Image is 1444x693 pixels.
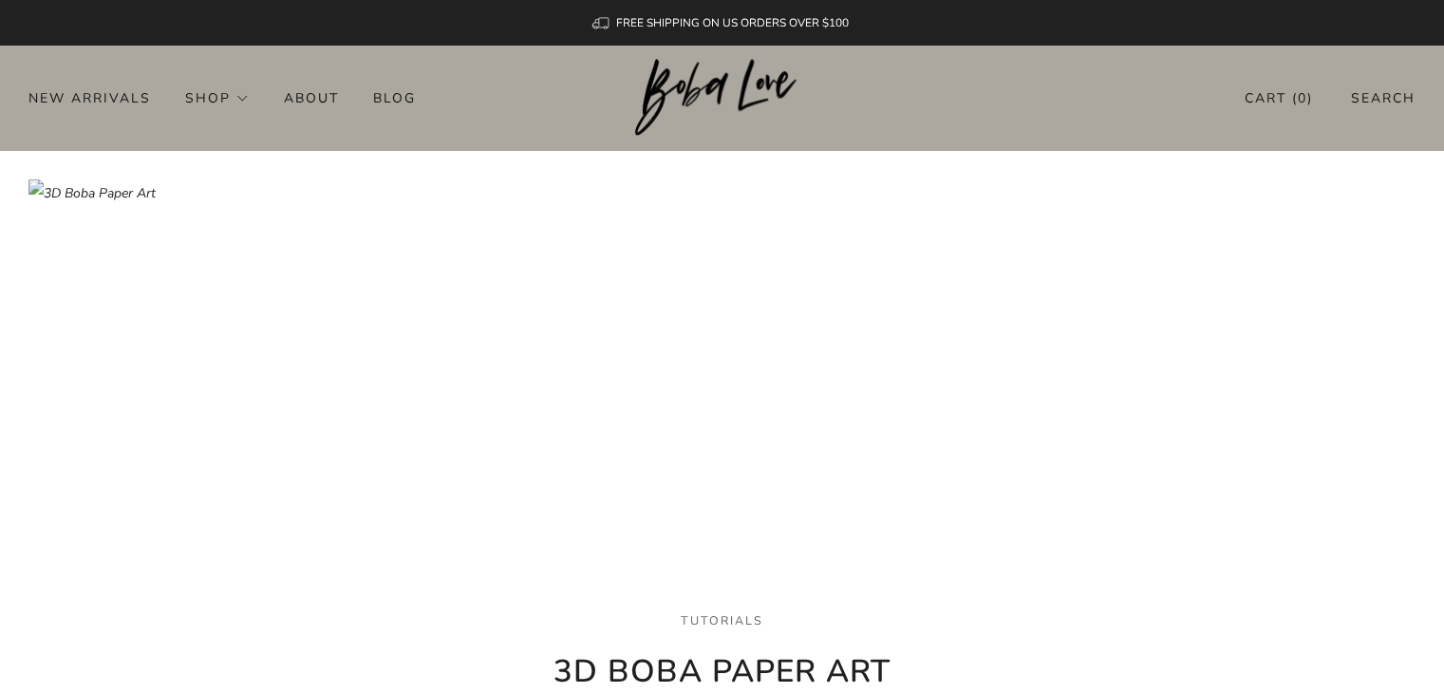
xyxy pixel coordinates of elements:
[185,83,250,113] a: Shop
[635,59,809,137] img: Boba Love
[1245,83,1313,114] a: Cart
[681,612,763,628] a: tutorials
[1298,89,1307,107] items-count: 0
[28,179,1416,645] img: 3D Boba Paper Art
[373,83,416,113] a: Blog
[28,83,151,113] a: New Arrivals
[635,59,809,138] a: Boba Love
[1351,83,1416,114] a: Search
[284,83,339,113] a: About
[616,15,849,30] span: FREE SHIPPING ON US ORDERS OVER $100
